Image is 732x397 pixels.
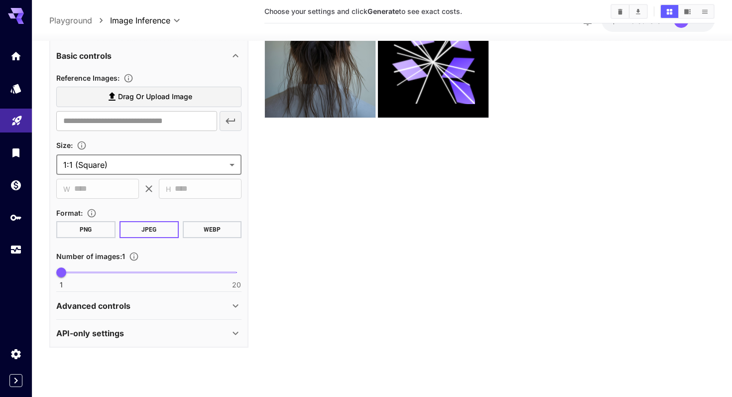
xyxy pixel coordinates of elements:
button: PNG [56,221,116,238]
div: Settings [10,348,22,360]
div: Library [10,146,22,159]
img: 9k= [265,7,375,118]
span: Size : [56,140,73,149]
button: Choose the file format for the output image. [83,208,101,218]
div: Advanced controls [56,293,242,317]
p: API-only settings [56,327,124,339]
span: 20 [232,280,241,290]
span: 1:1 (Square) [63,159,226,171]
button: Clear All [611,5,629,18]
p: Advanced controls [56,299,130,311]
span: $1.74 [611,16,631,25]
span: Choose your settings and click to see exact costs. [264,7,462,15]
span: 1 [60,280,63,290]
div: API-only settings [56,321,242,345]
label: Drag or upload image [56,87,242,107]
div: Usage [10,244,22,256]
button: JPEG [120,221,179,238]
div: Show media in grid viewShow media in video viewShow media in list view [660,4,715,19]
div: Playground [11,111,23,124]
button: Download All [629,5,647,18]
nav: breadcrumb [49,14,110,26]
span: Reference Images : [56,73,120,82]
span: Format : [56,208,83,217]
span: Drag or upload image [118,91,192,103]
span: W [63,183,70,194]
button: Specify how many images to generate in a single request. Each image generation will be charged se... [125,252,143,262]
div: Wallet [10,179,22,191]
a: Playground [49,14,92,26]
button: Upload a reference image to guide the result. This is needed for Image-to-Image or Inpainting. Su... [120,73,137,83]
span: Image Inference [110,14,170,26]
div: Clear AllDownload All [610,4,648,19]
b: Generate [367,7,399,15]
button: Adjust the dimensions of the generated image by specifying its width and height in pixels, or sel... [73,140,91,150]
div: Models [10,82,22,95]
button: Expand sidebar [9,374,22,387]
div: API Keys [10,211,22,224]
button: WEBP [183,221,242,238]
p: Basic controls [56,49,112,61]
div: Home [10,50,22,62]
span: Number of images : 1 [56,252,125,260]
span: H [166,183,171,194]
button: Show media in video view [679,5,696,18]
span: credits left [631,16,666,25]
button: Show media in grid view [661,5,678,18]
div: Basic controls [56,43,242,67]
button: Show media in list view [696,5,714,18]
